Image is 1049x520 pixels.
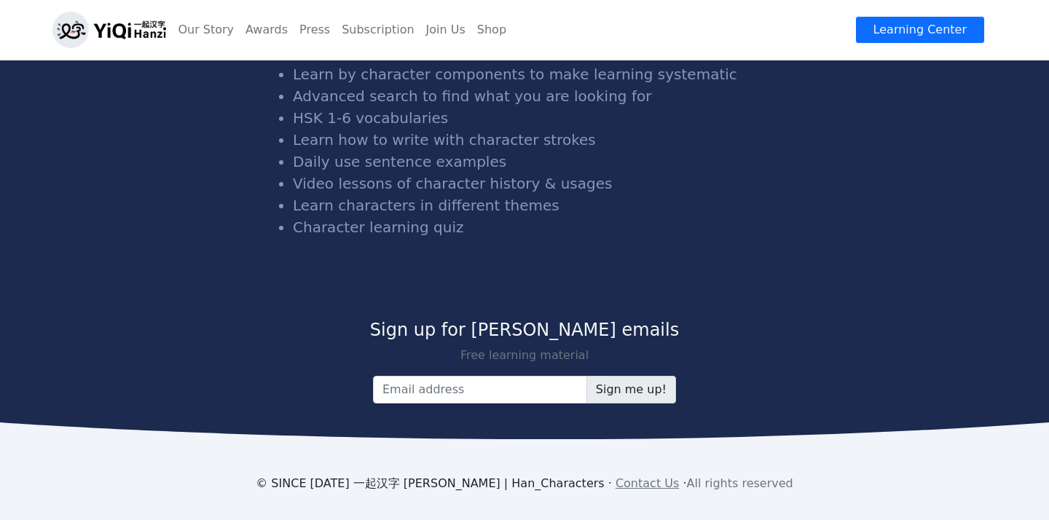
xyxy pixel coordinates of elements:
a: Contact Us [616,476,679,490]
img: logo_h.png [52,12,166,48]
input: Email address [373,376,587,403]
li: Daily use sentence examples [293,151,756,173]
span: All rights reserved [686,476,793,490]
a: Press [294,15,336,44]
p: Free learning material [52,347,997,364]
li: HSK 1-6 vocabularies [293,107,756,129]
li: Learn how to write with character strokes [293,129,756,151]
p: © SINCE [DATE] 一起汉字 [PERSON_NAME] | Han_Characters · · [44,475,1005,492]
li: Character learning quiz [293,216,756,238]
input: Sign me up! [586,376,676,403]
a: Our Story [172,15,240,44]
a: Learning Center [855,16,985,44]
li: Advanced search to find what you are looking for [293,85,756,107]
a: Subscription [336,15,420,44]
li: Video lessons of character history & usages [293,173,756,194]
a: Awards [240,15,294,44]
a: Join Us [420,15,471,44]
li: Learn characters in different themes [293,194,756,216]
h4: Sign up for [PERSON_NAME] emails [52,320,997,341]
a: Shop [471,15,512,44]
li: Learn by character components to make learning systematic [293,63,756,85]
